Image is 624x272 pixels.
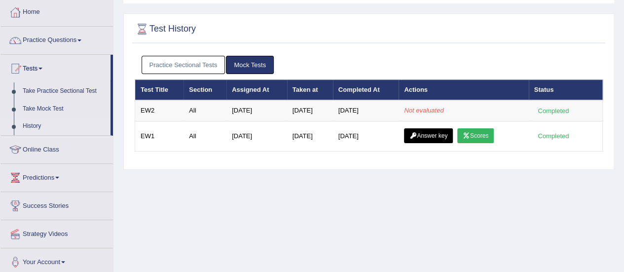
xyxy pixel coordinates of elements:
a: Practice Sectional Tests [142,56,225,74]
a: Scores [457,128,494,143]
th: Assigned At [226,79,287,100]
em: Not evaluated [404,107,443,114]
div: Completed [534,106,573,116]
td: [DATE] [333,100,399,121]
a: Practice Questions [0,27,113,51]
th: Test Title [135,79,184,100]
td: [DATE] [333,121,399,151]
a: Online Class [0,136,113,160]
a: Predictions [0,164,113,189]
a: Take Mock Test [18,100,110,118]
td: [DATE] [287,121,333,151]
a: Mock Tests [226,56,274,74]
a: History [18,117,110,135]
h2: Test History [135,22,196,37]
th: Actions [399,79,528,100]
th: Completed At [333,79,399,100]
td: [DATE] [226,100,287,121]
a: Strategy Videos [0,220,113,245]
td: [DATE] [226,121,287,151]
a: Answer key [404,128,453,143]
a: Success Stories [0,192,113,217]
td: All [184,121,226,151]
td: EW1 [135,121,184,151]
th: Section [184,79,226,100]
a: Tests [0,55,110,79]
th: Status [529,79,603,100]
td: [DATE] [287,100,333,121]
a: Take Practice Sectional Test [18,82,110,100]
td: All [184,100,226,121]
td: EW2 [135,100,184,121]
th: Taken at [287,79,333,100]
div: Completed [534,131,573,141]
